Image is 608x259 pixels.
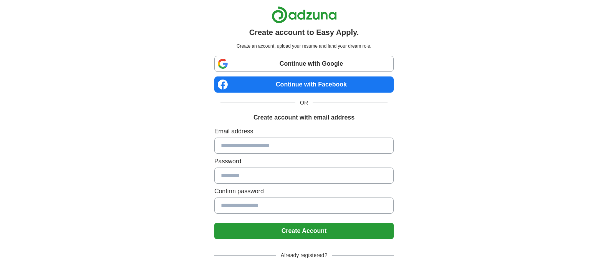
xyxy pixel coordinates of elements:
a: Continue with Google [214,56,394,72]
span: OR [295,99,313,107]
h1: Create account with email address [253,113,355,122]
img: Adzuna logo [272,6,337,23]
button: Create Account [214,223,394,239]
label: Password [214,157,394,166]
label: Email address [214,127,394,136]
label: Confirm password [214,187,394,196]
a: Continue with Facebook [214,76,394,93]
p: Create an account, upload your resume and land your dream role. [216,43,392,50]
h1: Create account to Easy Apply. [249,27,359,38]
